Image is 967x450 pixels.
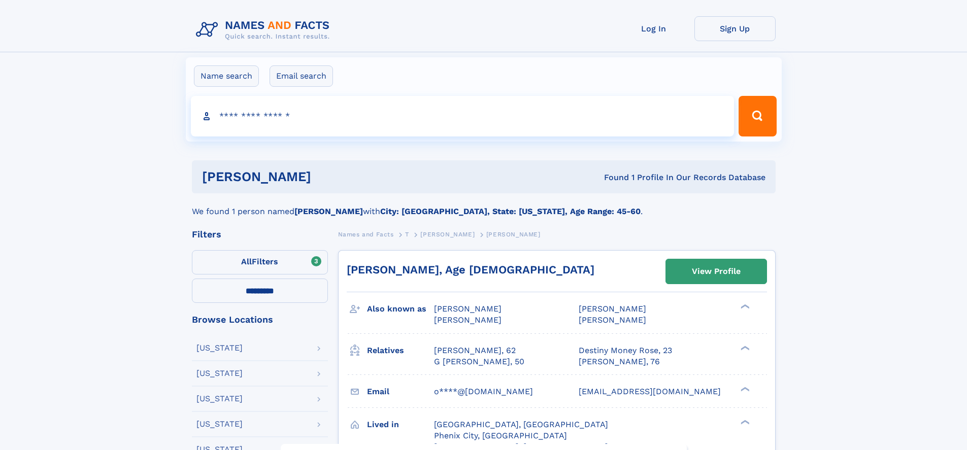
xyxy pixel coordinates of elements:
[192,315,328,324] div: Browse Locations
[420,231,475,238] span: [PERSON_NAME]
[192,230,328,239] div: Filters
[196,369,243,377] div: [US_STATE]
[434,304,502,314] span: [PERSON_NAME]
[241,257,252,266] span: All
[405,231,409,238] span: T
[196,344,243,352] div: [US_STATE]
[738,386,750,392] div: ❯
[367,416,434,433] h3: Lived in
[738,419,750,425] div: ❯
[434,315,502,325] span: [PERSON_NAME]
[457,172,765,183] div: Found 1 Profile In Our Records Database
[613,16,694,41] a: Log In
[191,96,735,136] input: search input
[692,260,741,283] div: View Profile
[420,228,475,240] a: [PERSON_NAME]
[486,231,541,238] span: [PERSON_NAME]
[202,170,458,183] h1: [PERSON_NAME]
[434,431,567,440] span: Phenix City, [GEOGRAPHIC_DATA]
[192,193,776,218] div: We found 1 person named with .
[434,345,516,356] a: [PERSON_NAME], 62
[367,300,434,318] h3: Also known as
[434,356,524,367] a: G [PERSON_NAME], 50
[270,65,333,87] label: Email search
[192,16,338,44] img: Logo Names and Facts
[666,259,766,284] a: View Profile
[338,228,394,240] a: Names and Facts
[579,315,646,325] span: [PERSON_NAME]
[738,303,750,310] div: ❯
[405,228,409,240] a: T
[579,387,721,396] span: [EMAIL_ADDRESS][DOMAIN_NAME]
[579,356,660,367] a: [PERSON_NAME], 76
[294,206,363,216] b: [PERSON_NAME]
[192,250,328,274] label: Filters
[739,96,776,136] button: Search Button
[367,342,434,359] h3: Relatives
[694,16,776,41] a: Sign Up
[196,420,243,428] div: [US_STATE]
[434,420,608,429] span: [GEOGRAPHIC_DATA], [GEOGRAPHIC_DATA]
[196,395,243,403] div: [US_STATE]
[738,344,750,351] div: ❯
[579,304,646,314] span: [PERSON_NAME]
[194,65,259,87] label: Name search
[347,263,594,276] a: [PERSON_NAME], Age [DEMOGRAPHIC_DATA]
[380,206,641,216] b: City: [GEOGRAPHIC_DATA], State: [US_STATE], Age Range: 45-60
[367,383,434,400] h3: Email
[579,345,672,356] a: Destiny Money Rose, 23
